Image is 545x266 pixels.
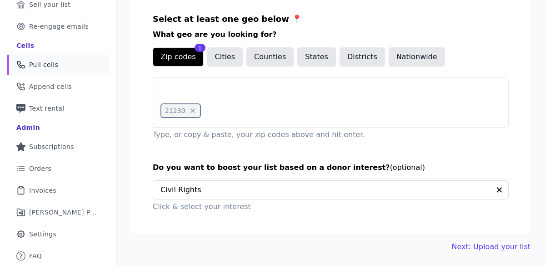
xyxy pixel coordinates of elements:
[153,29,509,40] h3: What geo are you looking for?
[452,241,530,252] a: Next: Upload your list
[7,202,109,222] a: [PERSON_NAME] Performance
[29,60,58,69] span: Pull cells
[7,180,109,200] a: Invoices
[7,77,109,97] a: Append cells
[7,137,109,157] a: Subscriptions
[389,47,445,66] button: Nationwide
[195,44,205,52] div: 1
[7,246,109,266] a: FAQ
[153,14,302,24] span: Select at least one geo below 📍
[29,186,56,195] span: Invoices
[7,224,109,244] a: Settings
[207,47,243,66] button: Cities
[7,55,109,75] a: Pull cells
[390,163,425,172] span: (optional)
[29,230,56,239] span: Settings
[153,47,204,66] button: Zip codes
[29,142,74,151] span: Subscriptions
[297,47,336,66] button: States
[160,103,201,118] span: 21230
[29,82,72,91] span: Append cells
[153,129,509,140] p: Type, or copy & paste, your zip codes above and hit enter.
[7,16,109,36] a: Re-engage emails
[29,104,65,113] span: Text rental
[246,47,294,66] button: Counties
[340,47,385,66] button: Districts
[29,164,51,173] span: Orders
[153,163,390,172] span: Do you want to boost your list based on a donor interest?
[29,22,89,31] span: Re-engage emails
[153,201,509,212] p: Click & select your interest
[7,98,109,118] a: Text rental
[7,159,109,179] a: Orders
[29,208,98,217] span: [PERSON_NAME] Performance
[16,41,34,50] div: Cells
[29,251,42,261] span: FAQ
[16,123,40,132] div: Admin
